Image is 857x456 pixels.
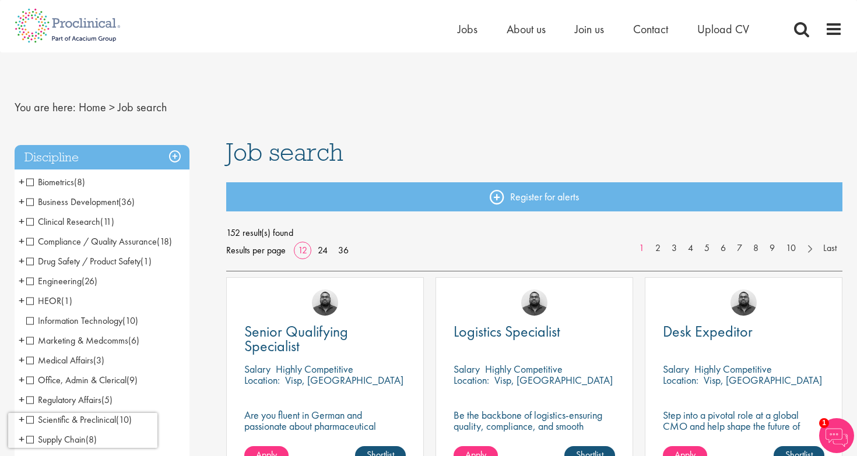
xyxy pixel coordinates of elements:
span: (3) [93,354,104,366]
a: About us [507,22,546,37]
span: (11) [100,215,114,228]
p: Visp, [GEOGRAPHIC_DATA] [494,373,613,387]
span: Salary [663,362,689,376]
span: + [19,193,24,210]
span: Contact [633,22,668,37]
p: Visp, [GEOGRAPHIC_DATA] [704,373,822,387]
a: 9 [764,242,781,255]
span: Compliance / Quality Assurance [26,235,172,248]
a: 8 [747,242,764,255]
h3: Discipline [15,145,189,170]
span: + [19,252,24,270]
p: Highly Competitive [485,362,563,376]
span: Engineering [26,275,97,287]
span: HEOR [26,295,72,307]
p: Highly Competitive [276,362,353,376]
span: Drug Safety / Product Safety [26,255,152,267]
span: + [19,292,24,309]
span: You are here: [15,100,76,115]
span: Location: [454,373,489,387]
a: 2 [649,242,666,255]
span: (26) [82,275,97,287]
span: (1) [61,295,72,307]
span: Drug Safety / Product Safety [26,255,141,267]
span: Information Technology [26,314,138,327]
span: Senior Qualifying Specialist [244,321,348,356]
span: + [19,411,24,428]
span: Job search [118,100,167,115]
span: Office, Admin & Clerical [26,374,127,386]
span: + [19,391,24,408]
a: Desk Expeditor [663,324,824,339]
span: Biometrics [26,176,85,188]
a: Upload CV [697,22,749,37]
p: Visp, [GEOGRAPHIC_DATA] [285,373,403,387]
span: (36) [118,196,135,208]
span: (9) [127,374,138,386]
a: breadcrumb link [79,100,106,115]
span: Clinical Research [26,215,100,228]
a: Senior Qualifying Specialist [244,324,406,354]
span: + [19,272,24,289]
span: HEOR [26,295,61,307]
a: 36 [334,244,353,256]
a: 4 [682,242,699,255]
span: (1) [141,255,152,267]
span: + [19,232,24,250]
span: Business Development [26,196,135,208]
img: Ashley Bennett [521,289,547,316]
a: Join us [575,22,604,37]
iframe: reCAPTCHA [8,413,157,448]
span: Results per page [226,242,286,259]
span: (8) [74,176,85,188]
span: Salary [454,362,480,376]
a: 10 [780,242,802,255]
a: 6 [715,242,732,255]
span: (6) [128,334,139,347]
span: Engineering [26,275,82,287]
span: Location: [244,373,280,387]
a: Ashley Bennett [312,289,338,316]
a: 5 [698,242,715,255]
span: + [19,331,24,349]
img: Ashley Bennett [730,289,757,316]
span: Marketing & Medcomms [26,334,128,347]
span: Biometrics [26,176,74,188]
span: Desk Expeditor [663,321,753,341]
span: 1 [819,418,829,428]
a: 24 [314,244,332,256]
span: Compliance / Quality Assurance [26,235,157,248]
span: Job search [226,136,343,168]
img: Chatbot [819,418,854,453]
a: 1 [633,242,650,255]
span: + [19,351,24,369]
p: Highly Competitive [694,362,772,376]
a: 7 [731,242,748,255]
a: Register for alerts [226,182,843,211]
span: Regulatory Affairs [26,394,113,406]
span: (10) [122,314,138,327]
span: + [19,213,24,230]
span: Medical Affairs [26,354,104,366]
span: Salary [244,362,271,376]
span: Marketing & Medcomms [26,334,139,347]
a: Logistics Specialist [454,324,615,339]
span: 152 result(s) found [226,224,843,242]
span: (5) [101,394,113,406]
p: Step into a pivotal role at a global CMO and help shape the future of healthcare. [663,409,824,443]
span: + [19,173,24,190]
span: Medical Affairs [26,354,93,366]
span: Business Development [26,196,118,208]
span: + [19,371,24,388]
span: Clinical Research [26,215,114,228]
a: 3 [666,242,683,255]
a: Last [817,242,842,255]
a: Jobs [458,22,477,37]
